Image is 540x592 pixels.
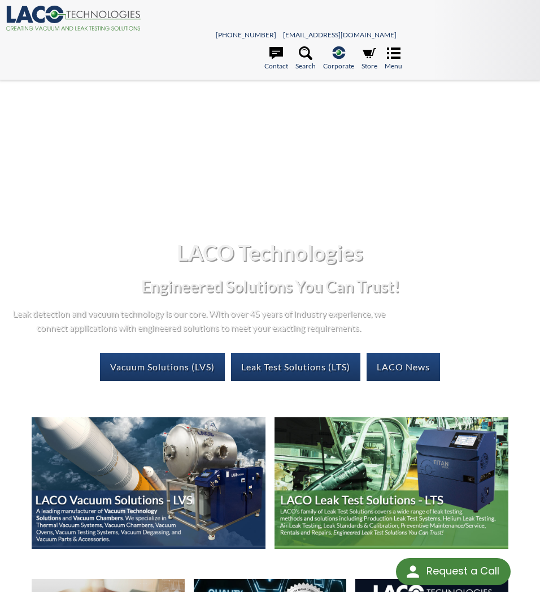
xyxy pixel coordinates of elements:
a: LACO News [367,353,440,381]
img: LACO-Leak-Test-Solutions_automotive.jpg [275,417,508,549]
h2: Engineered Solutions You Can Trust! [9,276,531,297]
div: Request a Call [396,558,511,585]
a: Store [362,46,377,71]
a: Search [295,46,316,71]
a: Leak Test Solutions (LTS) [231,353,360,381]
a: Vacuum Solutions (LVS) [100,353,225,381]
a: [PHONE_NUMBER] [216,31,276,39]
img: round button [404,563,422,581]
span: Corporate [323,61,354,71]
h1: LACO Technologies [9,239,531,266]
img: LACO-Vacuum-Solutions-space2.jpg [32,417,265,549]
a: Menu [385,46,402,71]
a: Contact [264,46,288,71]
p: Leak detection and vacuum technology is our core. With over 45 years of industry experience, we c... [9,306,387,335]
a: [EMAIL_ADDRESS][DOMAIN_NAME] [283,31,397,39]
div: Request a Call [426,558,499,584]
